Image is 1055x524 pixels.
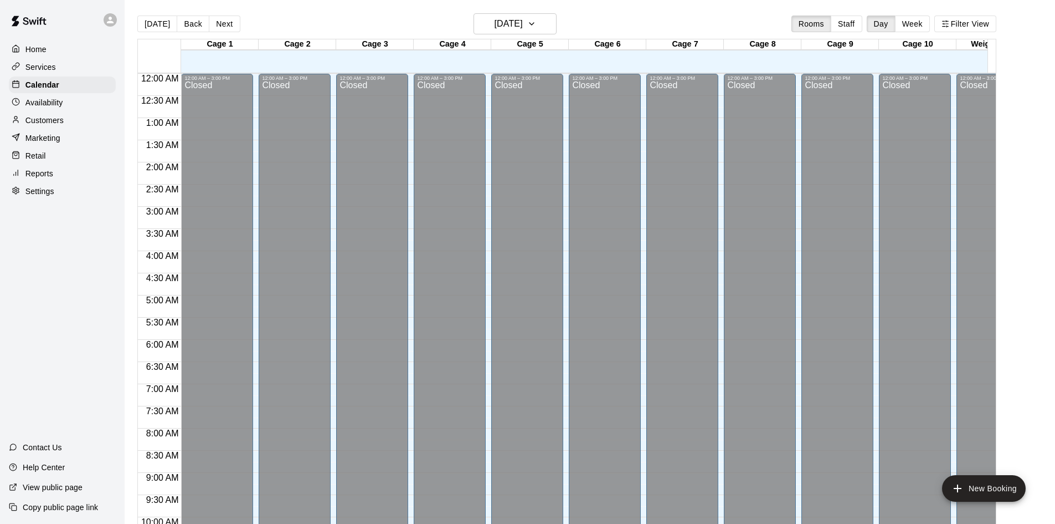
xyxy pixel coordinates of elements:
span: 1:00 AM [143,118,182,128]
a: Services [9,59,116,75]
a: Retail [9,147,116,164]
span: 6:00 AM [143,340,182,349]
p: View public page [23,482,83,493]
span: 3:00 AM [143,207,182,216]
span: 12:00 AM [138,74,182,83]
span: 4:30 AM [143,273,182,283]
div: Cage 1 [181,39,259,50]
span: 7:00 AM [143,384,182,394]
div: Weight room [956,39,1034,50]
a: Calendar [9,77,116,93]
a: Reports [9,165,116,182]
button: [DATE] [474,13,557,34]
button: Next [209,16,240,32]
button: [DATE] [137,16,177,32]
span: 1:30 AM [143,140,182,150]
span: 12:30 AM [138,96,182,105]
p: Marketing [25,133,60,144]
div: 12:00 AM – 3:00 PM [417,75,482,81]
p: Copy public page link [23,502,98,513]
span: 2:00 AM [143,162,182,172]
span: 8:00 AM [143,429,182,438]
div: 12:00 AM – 3:00 PM [727,75,792,81]
div: 12:00 AM – 3:00 PM [882,75,948,81]
a: Availability [9,94,116,111]
p: Help Center [23,462,65,473]
button: Filter View [934,16,996,32]
div: Cage 8 [724,39,801,50]
p: Reports [25,168,53,179]
button: Day [867,16,896,32]
div: Cage 10 [879,39,956,50]
div: Cage 5 [491,39,569,50]
div: Cage 4 [414,39,491,50]
div: 12:00 AM – 3:00 PM [650,75,715,81]
p: Retail [25,150,46,161]
div: Cage 2 [259,39,336,50]
div: 12:00 AM – 3:00 PM [960,75,1025,81]
p: Home [25,44,47,55]
h6: [DATE] [495,16,523,32]
a: Customers [9,112,116,129]
span: 4:00 AM [143,251,182,261]
div: 12:00 AM – 3:00 PM [805,75,870,81]
span: 7:30 AM [143,406,182,416]
p: Services [25,62,56,73]
span: 6:30 AM [143,362,182,372]
div: Cage 6 [569,39,646,50]
span: 5:30 AM [143,318,182,327]
button: Rooms [791,16,831,32]
p: Customers [25,115,64,126]
div: Cage 3 [336,39,414,50]
a: Marketing [9,130,116,146]
div: 12:00 AM – 3:00 PM [495,75,560,81]
span: 8:30 AM [143,451,182,460]
div: Cage 9 [801,39,879,50]
a: Home [9,41,116,58]
div: 12:00 AM – 3:00 PM [184,75,250,81]
button: add [942,475,1026,502]
p: Calendar [25,79,59,90]
span: 2:30 AM [143,185,182,194]
div: 12:00 AM – 3:00 PM [572,75,637,81]
div: Cage 7 [646,39,724,50]
p: Settings [25,186,54,197]
span: 9:00 AM [143,473,182,482]
span: 5:00 AM [143,296,182,305]
p: Contact Us [23,442,62,453]
span: 9:30 AM [143,495,182,505]
p: Availability [25,97,63,108]
span: 3:30 AM [143,229,182,238]
button: Week [895,16,930,32]
div: 12:00 AM – 3:00 PM [262,75,327,81]
button: Back [177,16,209,32]
div: 12:00 AM – 3:00 PM [339,75,405,81]
button: Staff [831,16,862,32]
a: Settings [9,183,116,200]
